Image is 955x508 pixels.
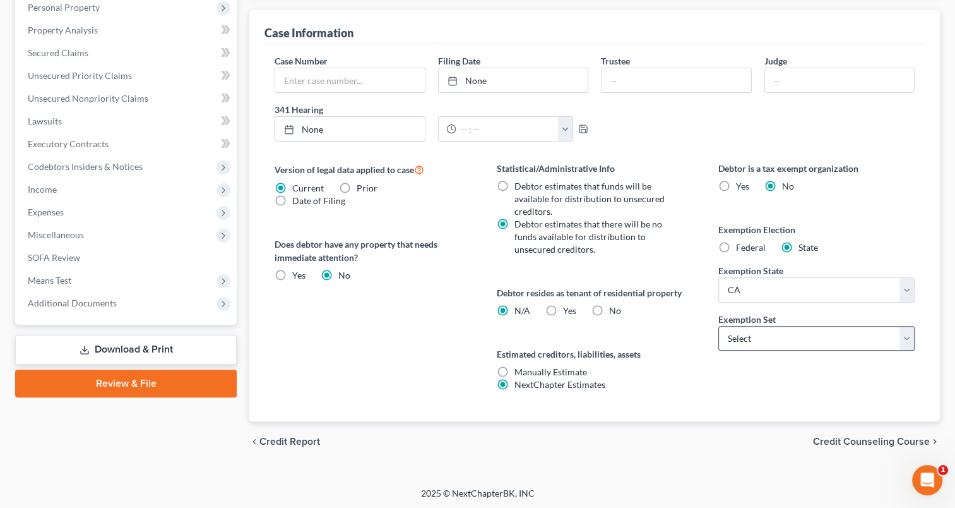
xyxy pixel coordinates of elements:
label: Case Number [275,54,328,68]
span: Current [292,183,324,193]
span: Yes [292,270,305,281]
label: 341 Hearing [268,103,595,116]
span: No [338,270,350,281]
span: Executory Contracts [28,138,109,149]
a: None [439,68,588,92]
label: Version of legal data applied to case [275,162,471,177]
span: Means Test [28,275,71,286]
span: Prior [357,183,377,193]
a: Unsecured Priority Claims [18,64,237,87]
div: Case Information [264,25,353,40]
span: Federal [736,242,766,253]
label: Exemption State [718,264,783,277]
span: Lawsuits [28,116,62,126]
span: Yes [736,181,749,191]
span: Unsecured Nonpriority Claims [28,93,148,104]
span: Debtor estimates that funds will be available for distribution to unsecured creditors. [514,181,665,217]
a: Property Analysis [18,19,237,42]
label: Statistical/Administrative Info [497,162,693,175]
span: Credit Report [259,437,320,447]
input: -- [765,68,914,92]
button: chevron_left Credit Report [249,437,320,447]
span: Unsecured Priority Claims [28,70,132,81]
span: State [798,242,818,253]
span: Personal Property [28,2,100,13]
span: Miscellaneous [28,229,84,240]
iframe: Intercom live chat [912,465,942,495]
a: Executory Contracts [18,133,237,155]
span: SOFA Review [28,252,80,263]
span: Additional Documents [28,298,117,308]
a: None [275,117,424,141]
input: -- [602,68,750,92]
span: Yes [563,305,576,316]
a: Lawsuits [18,110,237,133]
input: -- : -- [456,117,559,141]
button: Credit Counseling Course chevron_right [813,437,940,447]
a: Unsecured Nonpriority Claims [18,87,237,110]
span: Manually Estimate [514,366,587,377]
a: Download & Print [15,335,237,365]
span: Credit Counseling Course [813,437,930,447]
span: N/A [514,305,530,316]
span: Income [28,184,57,195]
span: NextChapter Estimates [514,379,605,390]
span: Debtor estimates that there will be no funds available for distribution to unsecured creditors. [514,219,662,255]
span: Secured Claims [28,47,88,58]
a: Secured Claims [18,42,237,64]
span: Expenses [28,207,64,217]
label: Exemption Election [718,223,915,236]
label: Does debtor have any property that needs immediate attention? [275,238,471,264]
i: chevron_right [930,437,940,447]
a: Review & File [15,370,237,397]
a: SOFA Review [18,246,237,269]
input: Enter case number... [275,68,424,92]
label: Judge [764,54,787,68]
span: Date of Filing [292,195,345,206]
label: Estimated creditors, liabilities, assets [497,348,693,361]
label: Debtor resides as tenant of residential property [497,286,693,299]
label: Filing Date [438,54,480,68]
span: Property Analysis [28,25,98,35]
span: No [609,305,621,316]
span: 1 [938,465,948,475]
label: Debtor is a tax exempt organization [718,162,915,175]
span: No [782,181,794,191]
span: Codebtors Insiders & Notices [28,161,143,172]
label: Trustee [601,54,630,68]
label: Exemption Set [718,313,776,326]
i: chevron_left [249,437,259,447]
